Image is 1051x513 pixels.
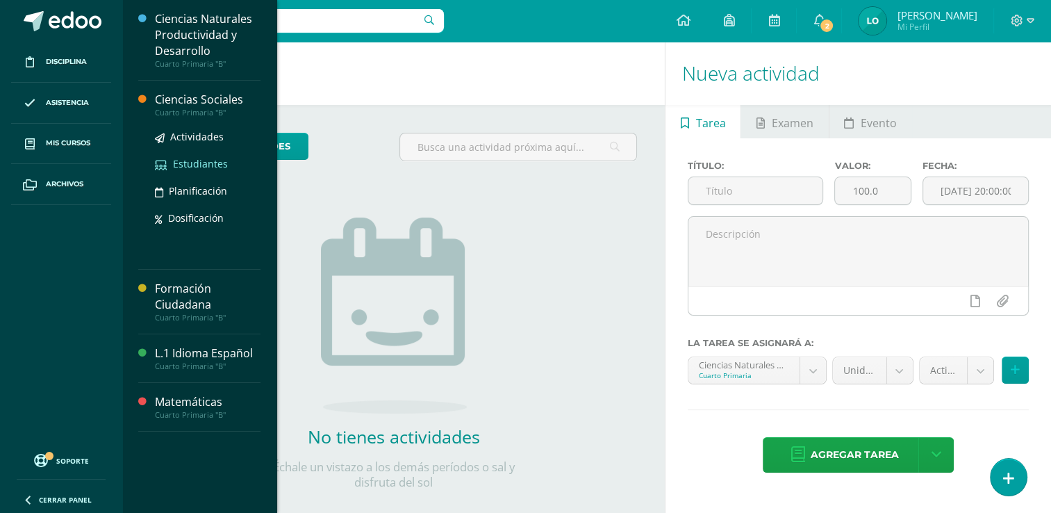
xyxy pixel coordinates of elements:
a: Formación CiudadanaCuarto Primaria "B" [155,281,260,323]
div: Ciencias Sociales [155,92,260,108]
span: Mi Perfil [897,21,977,33]
div: Ciencias Naturales Productividad y Desarrollo [155,11,260,59]
div: Matemáticas [155,394,260,410]
a: Dosificación [155,210,260,226]
span: Mis cursos [46,138,90,149]
input: Puntos máximos [835,177,911,204]
div: Cuarto Primaria "B" [155,59,260,69]
input: Fecha de entrega [923,177,1028,204]
h1: Actividades [139,42,648,105]
span: [PERSON_NAME] [897,8,977,22]
input: Título [688,177,822,204]
img: no_activities.png [321,218,467,414]
span: Tarea [696,106,726,140]
div: Cuarto Primaria "B" [155,108,260,117]
div: Cuarto Primaria [699,370,789,380]
span: Disciplina [46,56,87,67]
span: Asistencia [46,97,89,108]
input: Busca un usuario... [131,9,444,33]
span: Dosificación [168,211,224,225]
span: 2 [819,18,834,33]
a: Soporte [17,450,106,469]
span: Unidad 4 [843,357,876,384]
a: MatemáticasCuarto Primaria "B" [155,394,260,420]
label: Fecha: [922,161,1029,171]
span: Actividades [170,130,224,143]
div: Cuarto Primaria "B" [155,410,260,420]
span: Planificación [169,184,227,197]
div: Ciencias Naturales Productividad y Desarrollo 'B' [699,357,789,370]
span: Estudiantes [173,157,228,170]
a: Examen [741,105,828,138]
h1: Nueva actividad [682,42,1034,105]
a: Ciencias SocialesCuarto Primaria "B" [155,92,260,117]
input: Busca una actividad próxima aquí... [400,133,637,161]
a: Asistencia [11,83,111,124]
a: Planificación [155,183,260,199]
label: Título: [688,161,823,171]
div: Cuarto Primaria "B" [155,361,260,371]
span: Evento [861,106,897,140]
p: Échale un vistazo a los demás períodos o sal y disfruta del sol [255,459,533,490]
a: Ciencias Naturales Productividad y DesarrolloCuarto Primaria "B" [155,11,260,69]
a: Actividades [155,129,260,145]
a: Ciencias Naturales Productividad y Desarrollo 'B'Cuarto Primaria [688,357,826,384]
h2: No tienes actividades [255,425,533,448]
a: Disciplina [11,42,111,83]
a: Estudiantes [155,156,260,172]
a: Evento [829,105,912,138]
a: Archivos [11,164,111,205]
a: Unidad 4 [833,357,913,384]
div: Formación Ciudadana [155,281,260,313]
a: L.1 Idioma EspañolCuarto Primaria "B" [155,345,260,371]
span: Archivos [46,179,83,190]
div: L.1 Idioma Español [155,345,260,361]
span: Cerrar panel [39,495,92,505]
span: Soporte [56,456,89,466]
label: La tarea se asignará a: [688,338,1029,348]
span: Examen [772,106,813,140]
img: 3741b5ecfe3cf2bdabaa89a223feb945.png [859,7,886,35]
label: Valor: [834,161,911,171]
span: Agregar tarea [811,438,899,472]
div: Cuarto Primaria "B" [155,313,260,323]
span: Actividades extras (0.0%) [930,357,957,384]
a: Actividades extras (0.0%) [920,357,993,384]
a: Mis cursos [11,124,111,165]
a: Tarea [665,105,740,138]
